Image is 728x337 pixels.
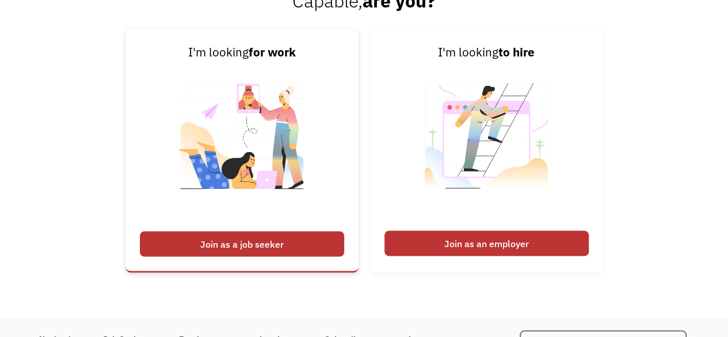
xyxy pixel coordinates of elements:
[170,62,314,225] img: Chronically Capable Personalized Job Matching
[140,231,344,256] div: Join as a job seeker
[384,43,589,62] div: I'm looking
[140,43,344,62] div: I'm looking
[498,44,535,60] strong: to hire
[125,29,359,272] a: I'm lookingfor workJoin as a job seeker
[370,29,603,272] a: I'm lookingto hireJoin as an employer
[249,44,296,60] strong: for work
[384,230,589,256] div: Join as an employer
